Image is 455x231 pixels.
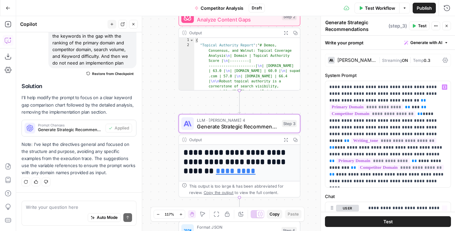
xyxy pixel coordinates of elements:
span: Copy [270,211,280,217]
span: Format JSON [197,224,278,230]
p: Note: I've kept the directives general and focused on the structure and purpose, avoiding any spe... [22,141,136,177]
div: Can you update the prompt so that it also includes a chart at the top of all the keywords in the ... [48,17,136,68]
div: 1 [179,38,194,43]
span: Applied [115,125,129,131]
button: Competitor Analysis [191,3,247,13]
span: Publish [417,5,432,11]
span: Copy the output [204,190,234,195]
g: Edge from step_2 to step_3 [238,90,241,113]
div: Write your prompt [321,36,455,49]
span: ON [402,58,408,63]
button: user [336,205,359,211]
span: 117% [165,211,174,217]
h2: Solution [22,83,136,89]
span: Toggle code folding, rows 1 through 3 [190,38,194,43]
span: Test [383,218,393,225]
span: | [379,56,382,63]
div: Step 2 [282,13,297,20]
div: Output [189,137,279,143]
button: Test [325,216,451,227]
span: Draft [252,5,262,11]
button: Publish [413,3,436,13]
div: Output [189,30,279,36]
div: [PERSON_NAME] 4 [337,58,376,63]
div: This output is too large & has been abbreviated for review. to view the full content. [189,183,297,195]
button: Applied [106,124,132,132]
span: ( step_3 ) [388,23,407,29]
span: Paste [288,211,299,217]
span: Auto Mode [97,215,118,221]
span: Test Workflow [365,5,395,11]
span: 0.3 [424,58,430,63]
span: Temp [413,58,424,63]
button: Test Workflow [355,3,399,13]
div: Copilot [20,21,106,28]
span: Generate Strategic Recommendations (step_3) [38,127,103,133]
p: I'll help modify the prompt to focus on a clear keyword gap comparison chart followed by the deta... [22,94,136,115]
textarea: Generate Strategic Recommendations [325,19,387,33]
span: Analyze Content Gaps [197,15,279,23]
span: Generate Strategic Recommendations [197,122,279,130]
span: Competitor Analysis [201,5,243,11]
button: Auto Mode [88,213,121,222]
button: Test [409,22,429,30]
label: System Prompt [325,72,451,79]
button: Copy [267,210,282,219]
button: Paste [285,210,301,219]
button: Generate with AI [402,38,451,47]
span: Generate with AI [410,40,442,46]
button: Restore from Checkpoint [84,70,136,78]
span: Prompt Changes [38,123,103,127]
span: Restore from Checkpoint [92,71,134,76]
span: LLM · [PERSON_NAME] 4 [197,117,279,123]
label: Chat [325,193,451,200]
div: Power AgentAnalyze Content GapsStep 2Output{ "Topical Authority Report":"# Demos, Consensus, and ... [178,7,300,90]
div: Step 3 [282,120,297,127]
span: Streaming [382,58,402,63]
span: | [408,56,413,63]
span: Test [418,23,426,29]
